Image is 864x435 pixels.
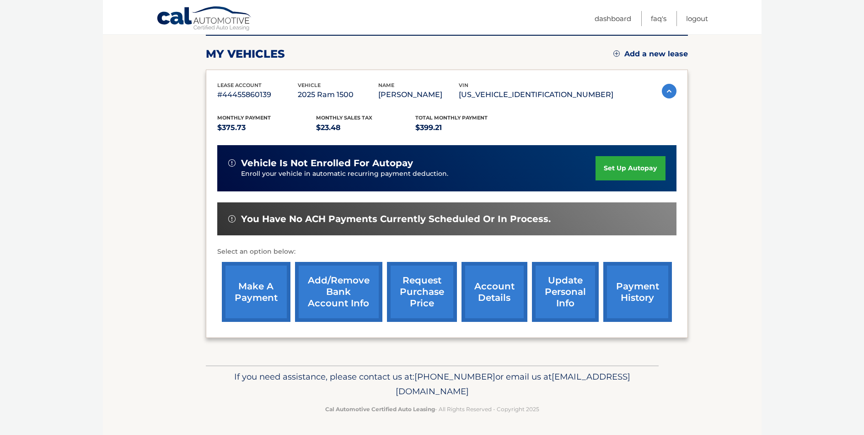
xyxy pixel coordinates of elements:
[217,246,676,257] p: Select an option below:
[462,262,527,322] a: account details
[387,262,457,322] a: request purchase price
[206,47,285,61] h2: my vehicles
[414,371,495,382] span: [PHONE_NUMBER]
[396,371,630,397] span: [EMAIL_ADDRESS][DOMAIN_NAME]
[459,82,468,88] span: vin
[595,11,631,26] a: Dashboard
[596,156,665,180] a: set up autopay
[212,404,653,414] p: - All Rights Reserved - Copyright 2025
[228,159,236,167] img: alert-white.svg
[298,82,321,88] span: vehicle
[241,169,596,179] p: Enroll your vehicle in automatic recurring payment deduction.
[212,370,653,399] p: If you need assistance, please contact us at: or email us at
[532,262,599,322] a: update personal info
[217,114,271,121] span: Monthly Payment
[651,11,666,26] a: FAQ's
[217,121,317,134] p: $375.73
[217,88,298,101] p: #44455860139
[325,406,435,413] strong: Cal Automotive Certified Auto Leasing
[613,50,620,57] img: add.svg
[415,114,488,121] span: Total Monthly Payment
[686,11,708,26] a: Logout
[298,88,378,101] p: 2025 Ram 1500
[603,262,672,322] a: payment history
[217,82,262,88] span: lease account
[241,158,413,169] span: vehicle is not enrolled for autopay
[662,84,676,98] img: accordion-active.svg
[378,82,394,88] span: name
[613,49,688,59] a: Add a new lease
[222,262,290,322] a: make a payment
[241,213,551,225] span: You have no ACH payments currently scheduled or in process.
[378,88,459,101] p: [PERSON_NAME]
[459,88,613,101] p: [US_VEHICLE_IDENTIFICATION_NUMBER]
[415,121,515,134] p: $399.21
[316,114,372,121] span: Monthly sales Tax
[156,6,252,33] a: Cal Automotive
[295,262,382,322] a: Add/Remove bank account info
[316,121,415,134] p: $23.48
[228,215,236,223] img: alert-white.svg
